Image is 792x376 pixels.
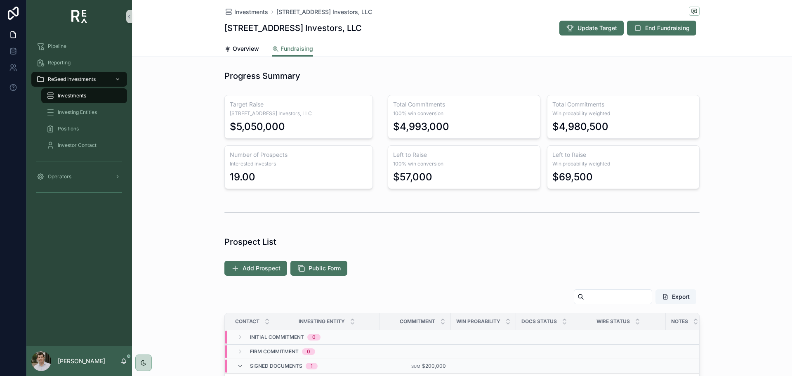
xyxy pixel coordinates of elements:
[31,169,127,184] a: Operators
[280,45,313,53] span: Fundraising
[224,41,259,58] a: Overview
[230,100,368,109] h3: Target Raise
[250,334,304,341] span: Initial Commitment
[393,100,535,109] h3: Total Commitments
[233,45,259,53] span: Overview
[58,125,79,132] span: Positions
[41,88,127,103] a: Investments
[58,142,97,149] span: Investor Contact
[31,72,127,87] a: ReSeed Investments
[552,161,694,167] span: Win probability weighted
[272,41,313,57] a: Fundraising
[276,8,372,16] a: [STREET_ADDRESS] Investors, LLC
[230,120,285,133] div: $5,050,000
[627,21,696,35] button: End Fundraising
[224,70,300,82] h1: Progress Summary
[552,170,593,184] div: $69,500
[48,173,71,180] span: Operators
[552,110,694,117] span: Win probability weighted
[41,138,127,153] a: Investor Contact
[250,348,299,355] span: Firm Commitment
[411,364,420,369] small: Sum
[393,151,535,159] h3: Left to Raise
[655,289,696,304] button: Export
[422,363,446,369] span: $200,000
[393,170,432,184] div: $57,000
[552,120,608,133] div: $4,980,500
[552,100,694,109] h3: Total Commitments
[400,318,435,325] span: Commitment
[290,261,347,276] button: Public Form
[235,318,259,325] span: Contact
[243,264,280,272] span: Add Prospect
[58,357,105,365] p: [PERSON_NAME]
[224,261,287,276] button: Add Prospect
[552,151,694,159] h3: Left to Raise
[224,8,268,16] a: Investments
[393,120,449,133] div: $4,993,000
[230,170,255,184] div: 19.00
[521,318,557,325] span: Docs Status
[224,22,362,34] h1: [STREET_ADDRESS] Investors, LLC
[41,121,127,136] a: Positions
[58,109,97,116] span: Investing Entities
[645,24,690,32] span: End Fundraising
[577,24,617,32] span: Update Target
[393,161,535,167] span: 100% win conversion
[250,363,302,369] span: Signed Documents
[596,318,630,325] span: Wire Status
[31,39,127,54] a: Pipeline
[26,33,132,210] div: scrollable content
[41,105,127,120] a: Investing Entities
[230,110,368,117] span: [STREET_ADDRESS] Investors, LLC
[309,264,341,272] span: Public Form
[234,8,268,16] span: Investments
[58,92,86,99] span: Investments
[31,55,127,70] a: Reporting
[456,318,500,325] span: Win Probability
[48,43,66,50] span: Pipeline
[71,10,87,23] img: App logo
[230,151,368,159] h3: Number of Prospects
[312,334,316,341] div: 0
[48,76,96,83] span: ReSeed Investments
[299,318,345,325] span: Investing Entity
[307,348,310,355] div: 0
[224,236,276,248] h1: Prospect List
[311,363,313,369] div: 1
[393,110,535,117] span: 100% win conversion
[671,318,688,325] span: Notes
[48,59,71,66] span: Reporting
[230,161,368,167] span: Interested investors
[559,21,624,35] button: Update Target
